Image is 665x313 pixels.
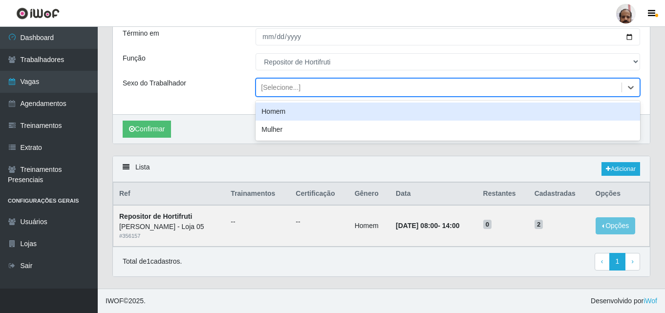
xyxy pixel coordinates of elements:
[396,222,438,230] time: [DATE] 08:00
[442,222,460,230] time: 14:00
[231,217,284,227] ul: --
[106,297,124,305] span: IWOF
[296,217,343,227] ul: --
[390,183,477,206] th: Data
[119,212,192,220] strong: Repositor de Hortifruti
[106,296,146,306] span: © 2025 .
[591,296,657,306] span: Desenvolvido por
[225,183,290,206] th: Trainamentos
[596,217,636,234] button: Opções
[123,28,159,39] label: Término em
[16,7,60,20] img: CoreUI Logo
[123,256,182,267] p: Total de 1 cadastros.
[290,183,348,206] th: Certificação
[590,183,650,206] th: Opções
[644,297,657,305] a: iWof
[256,103,640,121] div: Homem
[535,220,543,230] span: 2
[349,183,390,206] th: Gênero
[601,257,603,265] span: ‹
[256,28,640,45] input: 00/00/0000
[483,220,492,230] span: 0
[595,253,610,271] a: Previous
[123,78,186,88] label: Sexo do Trabalhador
[396,222,459,230] strong: -
[113,183,225,206] th: Ref
[119,222,219,232] div: [PERSON_NAME] - Loja 05
[477,183,529,206] th: Restantes
[625,253,640,271] a: Next
[609,253,626,271] a: 1
[256,121,640,139] div: Mulher
[631,257,634,265] span: ›
[595,253,640,271] nav: pagination
[261,83,300,93] div: [Selecione...]
[601,162,640,176] a: Adicionar
[113,156,650,182] div: Lista
[529,183,590,206] th: Cadastradas
[119,232,219,240] div: # 356157
[349,205,390,246] td: Homem
[123,121,171,138] button: Confirmar
[123,53,146,63] label: Função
